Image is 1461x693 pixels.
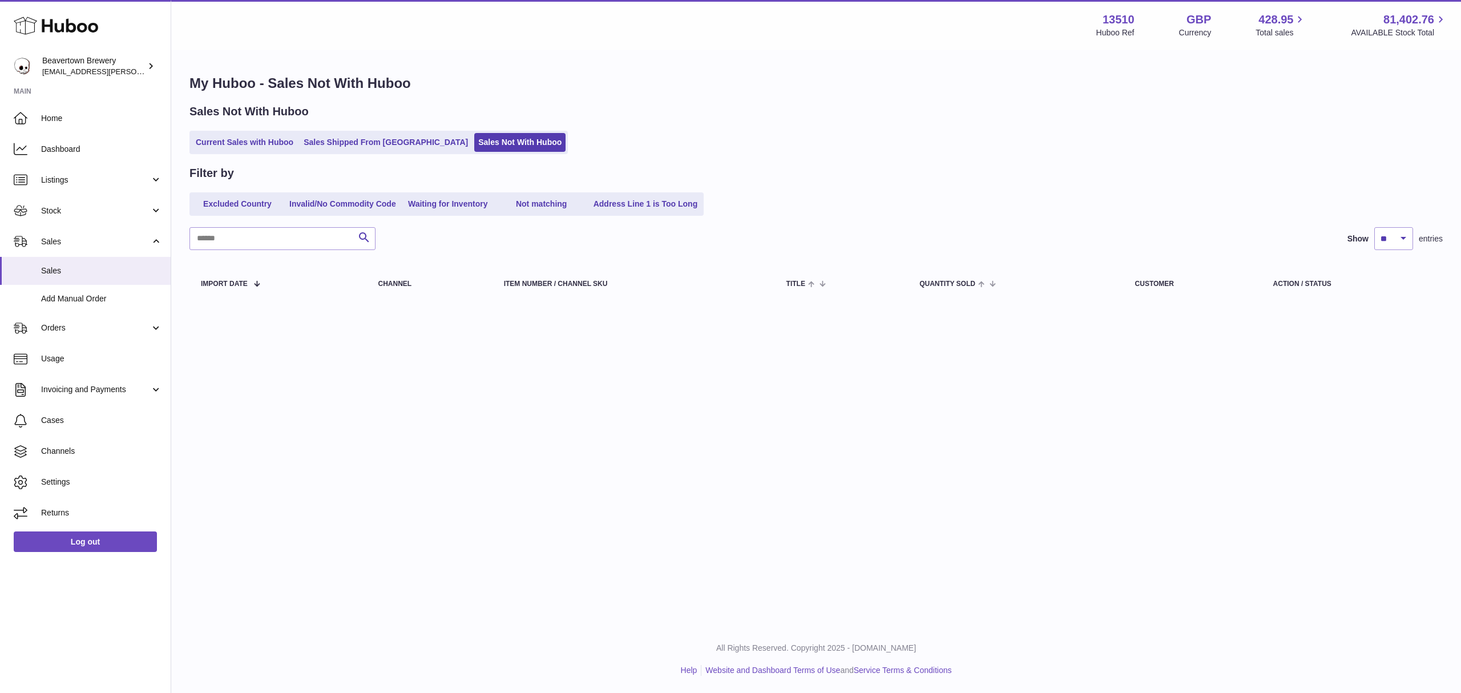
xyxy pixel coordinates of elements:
span: Listings [41,175,150,186]
span: Channels [41,446,162,457]
div: Currency [1179,27,1212,38]
span: Cases [41,415,162,426]
span: Returns [41,507,162,518]
span: Title [786,280,805,288]
a: Address Line 1 is Too Long [590,195,702,213]
span: Orders [41,323,150,333]
span: Sales [41,236,150,247]
div: Customer [1135,280,1250,288]
span: Usage [41,353,162,364]
a: Invalid/No Commodity Code [285,195,400,213]
a: Current Sales with Huboo [192,133,297,152]
span: Stock [41,206,150,216]
a: Sales Not With Huboo [474,133,566,152]
p: All Rights Reserved. Copyright 2025 - [DOMAIN_NAME] [180,643,1452,654]
div: Beavertown Brewery [42,55,145,77]
a: Service Terms & Conditions [854,666,952,675]
a: Not matching [496,195,587,213]
label: Show [1347,233,1369,244]
a: 81,402.76 AVAILABLE Stock Total [1351,12,1447,38]
h1: My Huboo - Sales Not With Huboo [189,74,1443,92]
span: AVAILABLE Stock Total [1351,27,1447,38]
a: 428.95 Total sales [1256,12,1306,38]
span: Dashboard [41,144,162,155]
span: Settings [41,477,162,487]
span: 81,402.76 [1383,12,1434,27]
div: Action / Status [1273,280,1431,288]
a: Help [681,666,697,675]
h2: Filter by [189,166,234,181]
span: Add Manual Order [41,293,162,304]
a: Waiting for Inventory [402,195,494,213]
span: [EMAIL_ADDRESS][PERSON_NAME][DOMAIN_NAME] [42,67,229,76]
div: Item Number / Channel SKU [504,280,764,288]
a: Excluded Country [192,195,283,213]
span: Invoicing and Payments [41,384,150,395]
span: entries [1419,233,1443,244]
span: Home [41,113,162,124]
span: Total sales [1256,27,1306,38]
li: and [701,665,951,676]
strong: GBP [1186,12,1211,27]
span: Quantity Sold [919,280,975,288]
div: Channel [378,280,481,288]
a: Sales Shipped From [GEOGRAPHIC_DATA] [300,133,472,152]
a: Website and Dashboard Terms of Use [705,666,840,675]
div: Huboo Ref [1096,27,1135,38]
span: Import date [201,280,248,288]
span: 428.95 [1258,12,1293,27]
span: Sales [41,265,162,276]
h2: Sales Not With Huboo [189,104,309,119]
img: kit.lowe@beavertownbrewery.co.uk [14,58,31,75]
a: Log out [14,531,157,552]
strong: 13510 [1103,12,1135,27]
